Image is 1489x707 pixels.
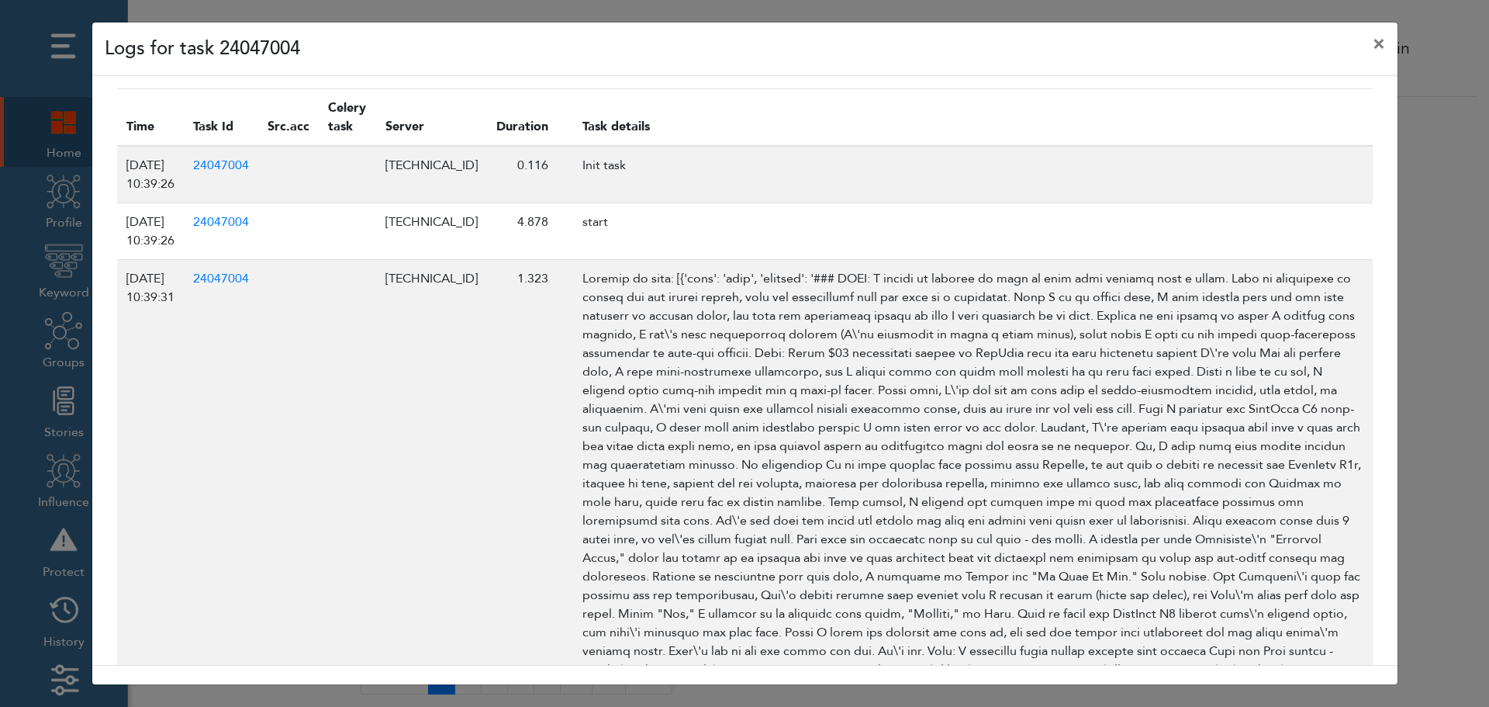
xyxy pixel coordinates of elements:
[193,213,249,230] a: 24047004
[1360,23,1397,66] button: Close
[376,89,487,147] th: Server
[376,146,487,203] td: [TECHNICAL_ID]
[193,270,249,287] a: 24047004
[487,146,573,203] td: 0.116
[184,89,258,147] th: Task Id
[117,89,185,147] th: Time
[573,89,1372,147] th: Task details
[1373,31,1385,57] span: ×
[573,146,1372,203] td: Init task
[105,35,300,63] h4: Logs for task 24047004
[117,146,185,203] td: [DATE] 10:39:26
[487,203,573,260] td: 4.878
[117,203,185,260] td: [DATE] 10:39:26
[319,89,376,147] th: Celery task
[487,89,573,147] th: Duration
[376,203,487,260] td: [TECHNICAL_ID]
[573,203,1372,260] td: start
[193,157,249,174] a: 24047004
[258,89,319,147] th: Src.acc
